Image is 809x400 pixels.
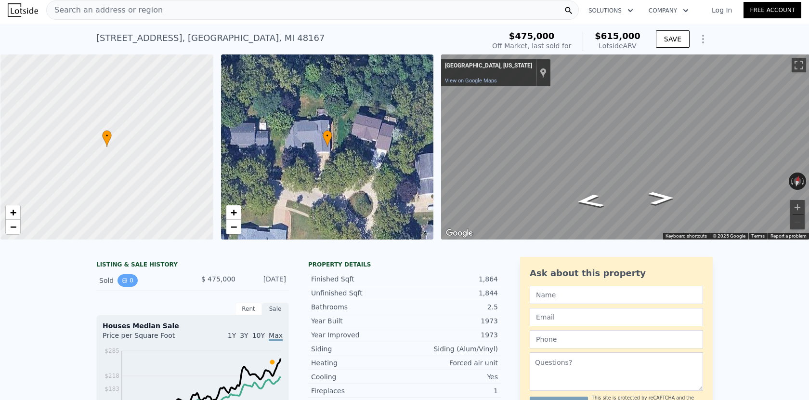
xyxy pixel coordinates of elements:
div: [GEOGRAPHIC_DATA], [US_STATE] [445,62,532,70]
input: Email [530,308,703,326]
div: Forced air unit [404,358,498,368]
input: Name [530,286,703,304]
div: 1 [404,386,498,396]
div: Ask about this property [530,267,703,280]
img: Google [444,227,475,240]
div: 2.5 [404,302,498,312]
button: Solutions [581,2,641,19]
div: • [102,130,112,147]
button: Keyboard shortcuts [665,233,707,240]
tspan: $218 [104,373,119,379]
div: Sale [262,303,289,315]
span: − [10,221,16,233]
span: 3Y [240,332,248,339]
span: 1Y [228,332,236,339]
a: Zoom out [6,220,20,234]
a: Free Account [744,2,801,18]
div: Fireplaces [311,386,404,396]
input: Phone [530,330,703,348]
span: − [230,221,236,233]
div: [DATE] [243,274,286,287]
div: Unfinished Sqft [311,288,404,298]
button: Reset the view [792,172,803,191]
div: 1,864 [404,274,498,284]
button: Rotate counterclockwise [789,173,794,190]
button: Zoom in [790,200,805,214]
div: Year Improved [311,330,404,340]
div: Rent [235,303,262,315]
div: Heating [311,358,404,368]
span: $ 475,000 [201,275,235,283]
a: Zoom in [226,205,241,220]
div: Sold [99,274,185,287]
div: Off Market, last sold for [492,41,571,51]
div: Bathrooms [311,302,404,312]
div: Houses Median Sale [103,321,283,331]
span: $615,000 [595,31,640,41]
a: Zoom out [226,220,241,234]
span: + [10,206,16,218]
span: 10Y [252,332,265,339]
div: [STREET_ADDRESS] , [GEOGRAPHIC_DATA] , MI 48167 [96,31,325,45]
div: Lotside ARV [595,41,640,51]
button: Show Options [693,29,713,49]
button: Company [641,2,696,19]
path: Go Southwest, S Lexington Blvd [563,191,617,212]
div: LISTING & SALE HISTORY [96,261,289,270]
a: Terms (opens in new tab) [751,233,765,239]
span: + [230,206,236,218]
a: Zoom in [6,205,20,220]
div: Siding [311,344,404,354]
div: 1,844 [404,288,498,298]
div: Finished Sqft [311,274,404,284]
div: • [323,130,332,147]
div: Yes [404,372,498,382]
div: 1973 [404,316,498,326]
span: Max [269,332,283,341]
a: View on Google Maps [445,78,497,84]
tspan: $183 [104,386,119,393]
div: Cooling [311,372,404,382]
tspan: $285 [104,347,119,354]
div: Siding (Alum/Vinyl) [404,344,498,354]
div: Property details [308,261,501,268]
a: Log In [700,5,744,15]
a: Report a problem [770,233,807,239]
button: Zoom out [790,215,805,229]
button: Rotate clockwise [801,173,807,190]
button: Toggle fullscreen view [792,58,806,72]
path: Go East [638,188,685,208]
span: $475,000 [509,31,555,41]
img: Lotside [8,3,38,17]
div: Price per Square Foot [103,331,193,346]
button: View historical data [117,274,138,287]
div: 1973 [404,330,498,340]
span: • [102,132,112,140]
button: SAVE [656,30,690,48]
a: Open this area in Google Maps (opens a new window) [444,227,475,240]
a: Show location on map [540,67,547,78]
span: © 2025 Google [713,233,745,239]
span: • [323,132,332,140]
div: Year Built [311,316,404,326]
span: Search an address or region [47,4,163,16]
